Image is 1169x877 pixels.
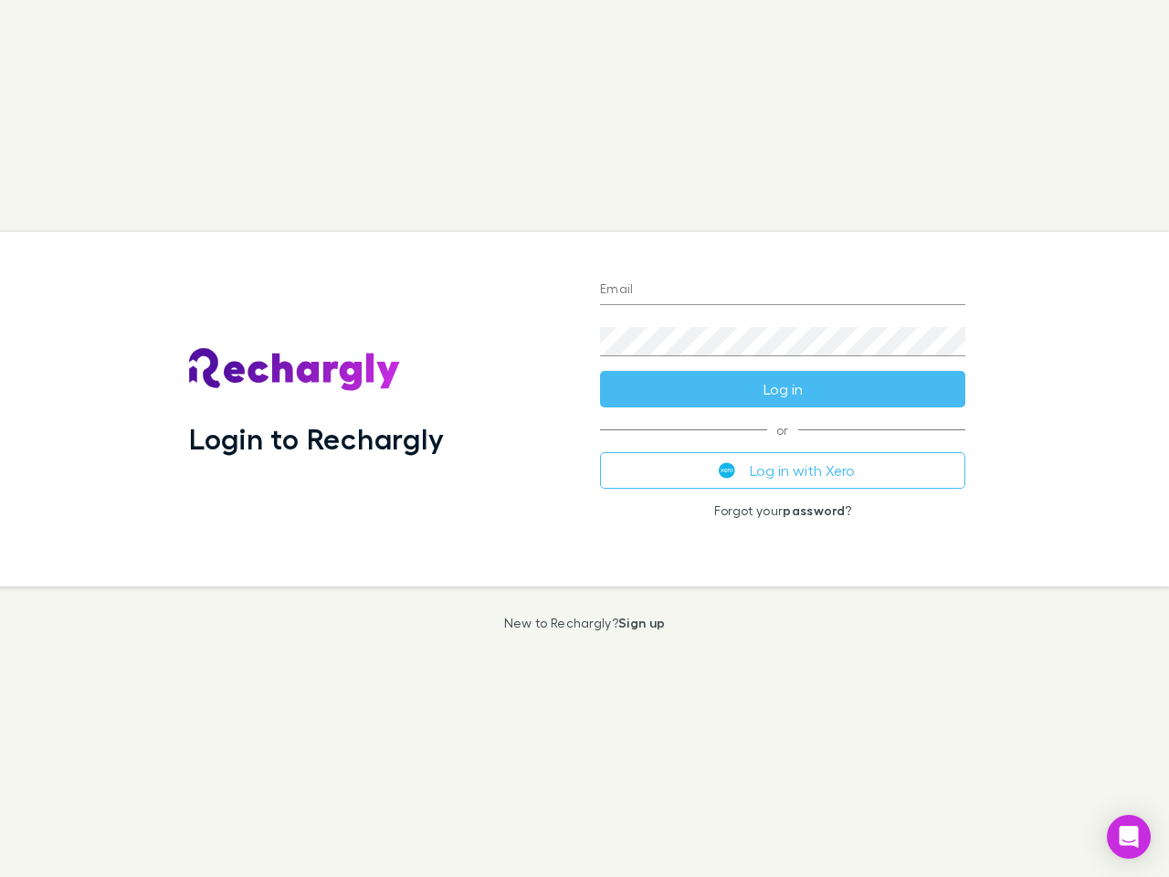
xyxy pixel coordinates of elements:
a: password [783,502,845,518]
h1: Login to Rechargly [189,421,444,456]
a: Sign up [618,615,665,630]
div: Open Intercom Messenger [1107,815,1151,859]
img: Rechargly's Logo [189,348,401,392]
p: New to Rechargly? [504,616,666,630]
button: Log in with Xero [600,452,965,489]
p: Forgot your ? [600,503,965,518]
img: Xero's logo [719,462,735,479]
span: or [600,429,965,430]
button: Log in [600,371,965,407]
